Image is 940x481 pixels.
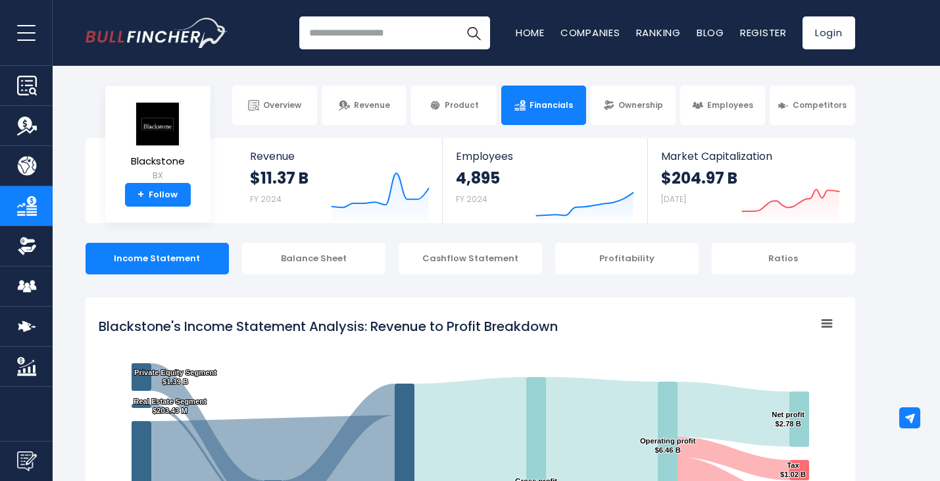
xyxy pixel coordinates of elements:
[242,243,385,274] div: Balance Sheet
[17,236,37,256] img: Ownership
[501,86,586,125] a: Financials
[86,243,229,274] div: Income Statement
[263,100,301,111] span: Overview
[250,193,282,205] small: FY 2024
[134,397,207,415] text: Real Estate Segment $203.43 M
[137,189,144,201] strong: +
[740,26,787,39] a: Register
[793,100,847,111] span: Competitors
[125,183,191,207] a: +Follow
[707,100,753,111] span: Employees
[237,138,443,223] a: Revenue $11.37 B FY 2024
[456,168,500,188] strong: 4,895
[411,86,496,125] a: Product
[779,461,805,478] text: Tax $1.02 B
[555,243,699,274] div: Profitability
[86,18,228,48] img: Bullfincher logo
[770,86,854,125] a: Competitors
[803,16,855,49] a: Login
[618,100,663,111] span: Ownership
[134,368,216,386] text: Private Equity Segment $1.39 B
[250,150,430,163] span: Revenue
[456,193,487,205] small: FY 2024
[712,243,855,274] div: Ratios
[445,100,479,111] span: Product
[131,156,185,167] span: Blackstone
[250,168,309,188] strong: $11.37 B
[130,101,186,184] a: Blackstone BX
[516,26,545,39] a: Home
[680,86,765,125] a: Employees
[661,168,737,188] strong: $204.97 B
[131,170,185,182] small: BX
[99,317,558,336] tspan: Blackstone's Income Statement Analysis: Revenue to Profit Breakdown
[232,86,317,125] a: Overview
[443,138,647,223] a: Employees 4,895 FY 2024
[648,138,853,223] a: Market Capitalization $204.97 B [DATE]
[697,26,724,39] a: Blog
[636,26,681,39] a: Ranking
[591,86,676,125] a: Ownership
[322,86,407,125] a: Revenue
[354,100,390,111] span: Revenue
[456,150,634,163] span: Employees
[399,243,542,274] div: Cashflow Statement
[560,26,620,39] a: Companies
[86,18,227,48] a: Go to homepage
[457,16,490,49] button: Search
[639,437,695,454] text: Operating profit $6.46 B
[772,411,804,428] text: Net profit $2.78 B
[530,100,573,111] span: Financials
[661,193,686,205] small: [DATE]
[661,150,840,163] span: Market Capitalization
